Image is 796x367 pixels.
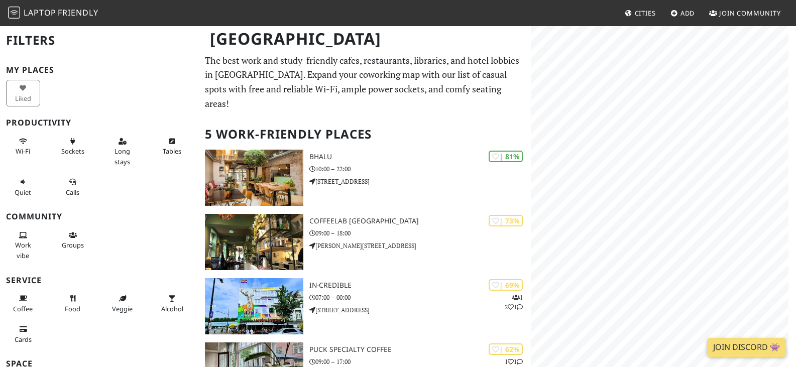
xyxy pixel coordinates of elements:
[155,290,189,317] button: Alcohol
[719,9,781,18] span: Join Community
[309,281,530,290] h3: In-Credible
[6,25,193,56] h2: Filters
[161,304,183,313] span: Alcohol
[56,133,90,160] button: Sockets
[56,227,90,254] button: Groups
[621,4,660,22] a: Cities
[199,150,530,206] a: Bhalu | 81% Bhalu 10:00 – 22:00 [STREET_ADDRESS]
[309,153,530,161] h3: Bhalu
[707,338,786,357] a: Join Discord 👾
[309,357,530,366] p: 09:00 – 17:00
[112,304,133,313] span: Veggie
[309,305,530,315] p: [STREET_ADDRESS]
[489,215,523,226] div: | 73%
[6,133,40,160] button: Wi-Fi
[66,188,79,197] span: Video/audio calls
[15,188,31,197] span: Quiet
[56,174,90,200] button: Calls
[155,133,189,160] button: Tables
[505,293,523,312] p: 1 2 1
[199,278,530,334] a: In-Credible | 69% 121 In-Credible 07:00 – 00:00 [STREET_ADDRESS]
[680,9,695,18] span: Add
[16,147,30,156] span: Stable Wi-Fi
[8,5,98,22] a: LaptopFriendly LaptopFriendly
[199,214,530,270] a: COFFEELAB Nijmegen | 73% COFFEELAB [GEOGRAPHIC_DATA] 09:00 – 18:00 [PERSON_NAME][STREET_ADDRESS]
[6,227,40,264] button: Work vibe
[309,217,530,225] h3: COFFEELAB [GEOGRAPHIC_DATA]
[205,214,303,270] img: COFFEELAB Nijmegen
[705,4,785,22] a: Join Community
[13,304,33,313] span: Coffee
[115,147,130,166] span: Long stays
[6,212,193,221] h3: Community
[309,177,530,186] p: [STREET_ADDRESS]
[6,321,40,347] button: Cards
[205,53,524,111] p: The best work and study-friendly cafes, restaurants, libraries, and hotel lobbies in [GEOGRAPHIC_...
[6,174,40,200] button: Quiet
[635,9,656,18] span: Cities
[56,290,90,317] button: Food
[6,290,40,317] button: Coffee
[15,335,32,344] span: Credit cards
[309,293,530,302] p: 07:00 – 00:00
[205,119,524,150] h2: 5 Work-Friendly Places
[65,304,80,313] span: Food
[62,240,84,250] span: Group tables
[8,7,20,19] img: LaptopFriendly
[163,147,181,156] span: Work-friendly tables
[6,65,193,75] h3: My Places
[309,345,530,354] h3: PUCK specialty coffee
[205,150,303,206] img: Bhalu
[205,278,303,334] img: In-Credible
[6,276,193,285] h3: Service
[309,241,530,251] p: [PERSON_NAME][STREET_ADDRESS]
[505,357,523,366] p: 1 1
[24,7,56,18] span: Laptop
[489,343,523,355] div: | 62%
[489,151,523,162] div: | 81%
[58,7,98,18] span: Friendly
[309,164,530,174] p: 10:00 – 22:00
[15,240,31,260] span: People working
[489,279,523,291] div: | 69%
[6,118,193,128] h3: Productivity
[309,228,530,238] p: 09:00 – 18:00
[105,133,140,170] button: Long stays
[61,147,84,156] span: Power sockets
[202,25,528,53] h1: [GEOGRAPHIC_DATA]
[105,290,140,317] button: Veggie
[666,4,699,22] a: Add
